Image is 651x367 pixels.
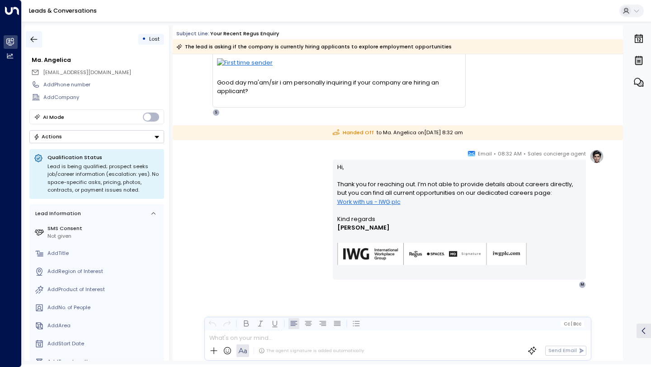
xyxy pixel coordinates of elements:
div: S [212,109,220,116]
div: Actions [33,133,62,140]
button: Cc|Bcc [561,320,584,327]
div: AI Mode [43,113,64,122]
div: AddTerm Length [47,358,161,366]
div: Signature [337,215,582,277]
div: The lead is asking if the company is currently hiring applicants to explore employment opportunities [176,42,452,51]
div: Lead is being qualified; prospect seeks job/career information (escalation: yes). No space-specif... [47,163,160,194]
button: Undo [207,318,218,329]
span: • [494,149,496,158]
span: [PERSON_NAME] [337,223,390,232]
div: to Ma. Angelica on [DATE] 8:32 am [173,125,623,140]
div: AddArea [47,322,161,329]
span: happygoland23@gmail.com [43,69,131,76]
span: • [524,149,526,158]
div: AddStart Date [47,340,161,348]
div: Lead Information [33,210,81,217]
p: Qualification Status [47,154,160,161]
div: M [579,281,586,288]
div: Good day ma'am/sir i am personally inquiring if your company are hiring an applicant? [217,78,461,95]
span: Email [478,149,492,158]
button: Redo [222,318,232,329]
span: | [571,321,572,326]
span: [EMAIL_ADDRESS][DOMAIN_NAME] [43,69,131,76]
img: AIorK4zU2Kz5WUNqa9ifSKC9jFH1hjwenjvh85X70KBOPduETvkeZu4OqG8oPuqbwvp3xfXcMQJCRtwYb-SG [337,243,527,266]
span: 08:32 AM [498,149,522,158]
span: Lost [149,35,160,42]
img: profile-logo.png [590,149,604,164]
span: Sales concierge agent [528,149,586,158]
div: AddProduct of Interest [47,286,161,293]
span: Subject Line: [176,30,209,37]
span: Kind regards [337,215,375,223]
div: AddRegion of Interest [47,268,161,275]
div: Your recent Regus enquiry [210,30,279,38]
button: Actions [29,130,164,143]
div: AddPhone number [43,81,164,89]
p: Hi, Thank you for reaching out. I’m not able to provide details about careers directly, but you c... [337,163,582,215]
a: Work with us - IWG plc [337,198,401,206]
div: Button group with a nested menu [29,130,164,143]
div: The agent signature is added automatically [259,348,364,354]
span: Handed Off [333,129,374,136]
div: Ma. Angelica [32,56,164,64]
div: AddTitle [47,249,161,257]
div: • [142,33,146,46]
span: Cc Bcc [564,321,581,326]
img: First time sender [217,58,461,70]
a: Leads & Conversations [29,7,97,14]
div: Not given [47,232,161,240]
label: SMS Consent [47,225,161,232]
div: AddNo. of People [47,304,161,311]
div: AddCompany [43,94,164,101]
